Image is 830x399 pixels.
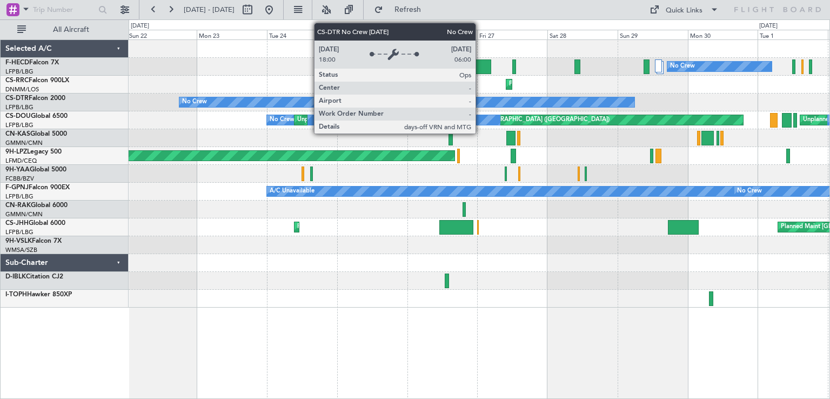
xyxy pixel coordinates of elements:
a: LFMD/CEQ [5,157,37,165]
button: Quick Links [644,1,724,18]
span: I-TOPH [5,291,27,298]
div: A/C Unavailable [270,183,314,199]
div: Fri 27 [477,30,547,39]
span: All Aircraft [28,26,114,34]
a: GMMN/CMN [5,139,43,147]
span: CS-JHH [5,220,29,227]
div: Planned Maint [GEOGRAPHIC_DATA] ([GEOGRAPHIC_DATA]) [297,219,467,235]
div: No Crew [182,94,207,110]
div: No Crew [270,112,294,128]
span: F-GPNJ [5,184,29,191]
span: 9H-LPZ [5,149,27,155]
div: Tue 1 [758,30,828,39]
a: 9H-LPZLegacy 500 [5,149,62,155]
div: [DATE] [759,22,778,31]
a: CS-DTRFalcon 2000 [5,95,65,102]
a: F-HECDFalcon 7X [5,59,59,66]
a: CS-DOUGlobal 6500 [5,113,68,119]
a: D-IBLKCitation CJ2 [5,274,63,280]
span: 9H-YAA [5,167,30,173]
a: LFPB/LBG [5,228,34,236]
span: 9H-VSLK [5,238,32,244]
button: All Aircraft [12,21,117,38]
a: CS-RRCFalcon 900LX [5,77,69,84]
div: Quick Links [666,5,702,16]
button: Refresh [369,1,434,18]
div: Planned Maint [GEOGRAPHIC_DATA] ([GEOGRAPHIC_DATA]) [509,76,679,92]
span: [DATE] - [DATE] [184,5,235,15]
div: Wed 25 [337,30,407,39]
a: I-TOPHHawker 850XP [5,291,72,298]
span: CS-RRC [5,77,29,84]
a: LFPB/LBG [5,192,34,201]
div: Tue 24 [267,30,337,39]
a: 9H-YAAGlobal 5000 [5,167,66,173]
span: CN-KAS [5,131,30,137]
a: WMSA/SZB [5,246,37,254]
span: CS-DOU [5,113,31,119]
a: GMMN/CMN [5,210,43,218]
a: F-GPNJFalcon 900EX [5,184,70,191]
div: Planned Maint [GEOGRAPHIC_DATA] ([GEOGRAPHIC_DATA]) [439,112,610,128]
span: Refresh [385,6,431,14]
a: LFPB/LBG [5,68,34,76]
div: Mon 23 [197,30,267,39]
div: Unplanned Maint [GEOGRAPHIC_DATA] ([GEOGRAPHIC_DATA]) [297,112,475,128]
div: Mon 30 [688,30,758,39]
div: A/C Unavailable [396,112,440,128]
a: 9H-VSLKFalcon 7X [5,238,62,244]
span: F-HECD [5,59,29,66]
a: DNMM/LOS [5,85,39,94]
a: CN-RAKGlobal 6000 [5,202,68,209]
a: FCBB/BZV [5,175,34,183]
div: No Crew [737,183,762,199]
span: CS-DTR [5,95,29,102]
a: CN-KASGlobal 5000 [5,131,67,137]
span: CN-RAK [5,202,31,209]
div: Sun 29 [618,30,688,39]
div: No Crew [670,58,695,75]
span: D-IBLK [5,274,26,280]
div: [DATE] [131,22,149,31]
a: LFPB/LBG [5,121,34,129]
input: Trip Number [33,2,95,18]
a: CS-JHHGlobal 6000 [5,220,65,227]
a: LFPB/LBG [5,103,34,111]
div: Thu 26 [407,30,478,39]
div: Sun 22 [127,30,197,39]
div: Sat 28 [547,30,618,39]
